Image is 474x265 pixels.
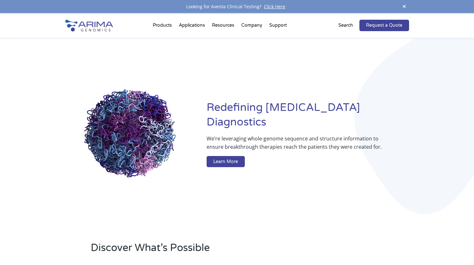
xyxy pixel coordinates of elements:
[207,134,383,156] p: We’re leveraging whole-genome sequence and structure information to ensure breakthrough therapies...
[207,156,245,167] a: Learn More
[261,3,288,10] a: Click Here
[338,21,353,30] p: Search
[91,241,318,260] h2: Discover What’s Possible
[207,100,409,134] h1: Redefining [MEDICAL_DATA] Diagnostics
[65,3,409,11] div: Looking for Aventa Clinical Testing?
[65,20,113,31] img: Arima-Genomics-logo
[359,20,409,31] a: Request a Quote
